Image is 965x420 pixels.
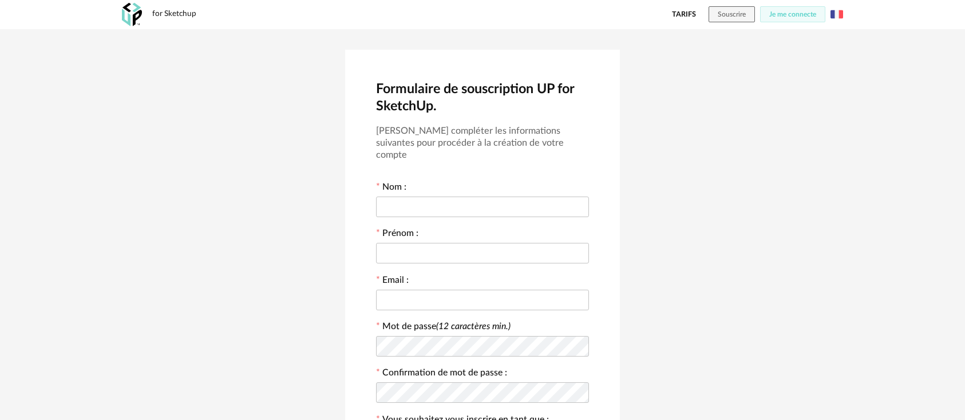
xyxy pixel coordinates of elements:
img: fr [830,8,843,21]
div: for Sketchup [152,9,196,19]
label: Prénom : [376,229,418,241]
button: Souscrire [709,6,755,22]
label: Confirmation de mot de passe : [376,369,507,380]
h2: Formulaire de souscription UP for SketchUp. [376,81,589,115]
i: (12 caractères min.) [436,322,511,331]
label: Nom : [376,183,406,194]
label: Email : [376,276,409,287]
span: Souscrire [718,11,746,18]
img: OXP [122,3,142,26]
a: Tarifs [672,6,696,22]
h3: [PERSON_NAME] compléter les informations suivantes pour procéder à la création de votre compte [376,125,589,161]
span: Je me connecte [769,11,816,18]
button: Je me connecte [760,6,825,22]
label: Mot de passe [382,322,511,331]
